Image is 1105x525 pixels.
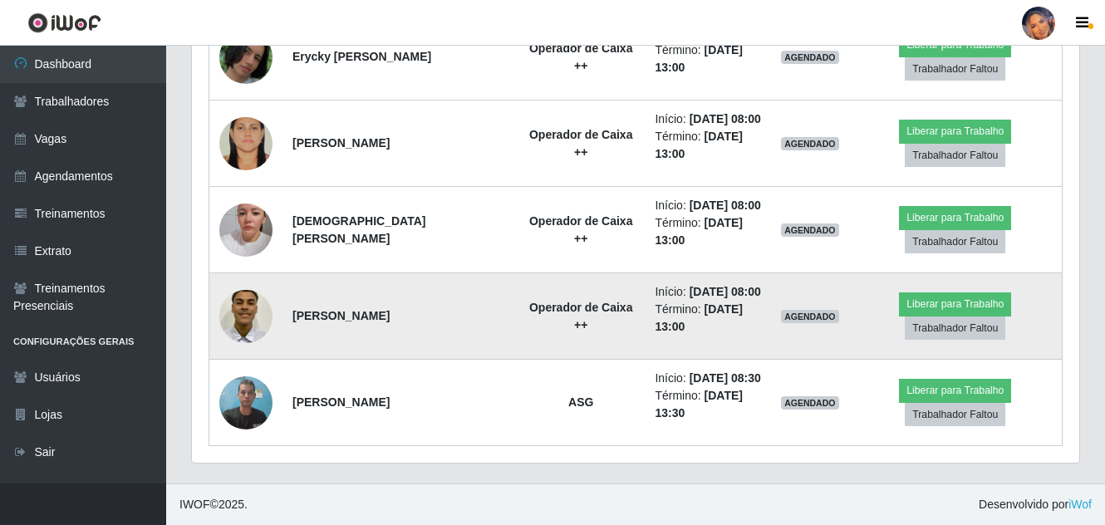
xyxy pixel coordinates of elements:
[292,309,390,322] strong: [PERSON_NAME]
[292,214,425,245] strong: [DEMOGRAPHIC_DATA] [PERSON_NAME]
[219,183,273,277] img: 1756294921564.jpeg
[655,110,761,128] li: Início:
[568,395,593,409] strong: ASG
[781,223,839,237] span: AGENDADO
[655,214,761,249] li: Término:
[899,206,1011,229] button: Liberar para Trabalho
[690,199,761,212] time: [DATE] 08:00
[655,128,761,163] li: Término:
[655,197,761,214] li: Início:
[529,214,633,245] strong: Operador de Caixa ++
[905,144,1005,167] button: Trabalhador Faltou
[905,57,1005,81] button: Trabalhador Faltou
[781,310,839,323] span: AGENDADO
[27,12,101,33] img: CoreUI Logo
[1068,498,1092,511] a: iWof
[781,51,839,64] span: AGENDADO
[905,403,1005,426] button: Trabalhador Faltou
[292,395,390,409] strong: [PERSON_NAME]
[529,42,633,72] strong: Operador de Caixa ++
[219,104,273,183] img: 1693145473232.jpeg
[219,30,273,84] img: 1754681491245.jpeg
[905,316,1005,340] button: Trabalhador Faltou
[899,292,1011,316] button: Liberar para Trabalho
[899,120,1011,143] button: Liberar para Trabalho
[690,371,761,385] time: [DATE] 08:30
[179,496,248,513] span: © 2025 .
[219,367,273,438] img: 1754604170144.jpeg
[529,301,633,331] strong: Operador de Caixa ++
[899,379,1011,402] button: Liberar para Trabalho
[781,137,839,150] span: AGENDADO
[529,128,633,159] strong: Operador de Caixa ++
[905,230,1005,253] button: Trabalhador Faltou
[690,285,761,298] time: [DATE] 08:00
[179,498,210,511] span: IWOF
[979,496,1092,513] span: Desenvolvido por
[690,112,761,125] time: [DATE] 08:00
[655,42,761,76] li: Término:
[655,301,761,336] li: Término:
[219,281,273,351] img: 1744939908416.jpeg
[655,283,761,301] li: Início:
[292,50,431,63] strong: Erycky [PERSON_NAME]
[292,136,390,150] strong: [PERSON_NAME]
[781,396,839,410] span: AGENDADO
[655,370,761,387] li: Início:
[655,387,761,422] li: Término:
